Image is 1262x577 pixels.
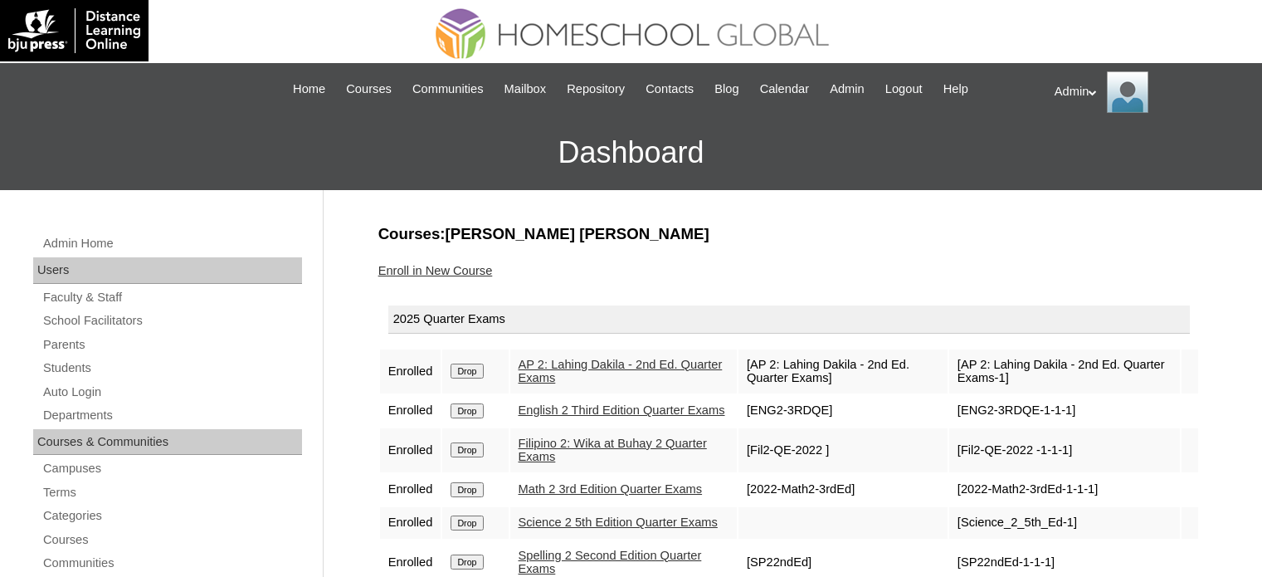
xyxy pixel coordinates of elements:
[714,80,738,99] span: Blog
[519,403,725,417] a: English 2 Third Edition Quarter Exams
[380,350,441,394] td: Enrolled
[41,458,302,479] a: Campuses
[949,395,1180,427] td: [ENG2-3RDQE-1-1-1]
[451,555,483,570] input: Drop
[752,80,817,99] a: Calendar
[519,482,703,496] a: Math 2 3rd Edition Quarter Exams
[451,403,483,418] input: Drop
[412,80,484,99] span: Communities
[1055,71,1245,113] div: Admin
[738,395,948,427] td: [ENG2-3RDQE]
[33,429,302,456] div: Courses & Communities
[1107,71,1148,113] img: Admin Homeschool Global
[41,335,302,355] a: Parents
[41,405,302,426] a: Departments
[41,287,302,308] a: Faculty & Staff
[378,264,493,277] a: Enroll in New Course
[8,8,140,53] img: logo-white.png
[41,553,302,574] a: Communities
[519,358,723,385] a: AP 2: Lahing Dakila - 2nd Ed. Quarter Exams
[41,233,302,254] a: Admin Home
[943,80,968,99] span: Help
[504,80,547,99] span: Mailbox
[41,358,302,379] a: Students
[558,80,633,99] a: Repository
[877,80,931,99] a: Logout
[949,428,1180,472] td: [Fil2-QE-2022 -1-1-1]
[830,80,865,99] span: Admin
[41,482,302,503] a: Terms
[821,80,873,99] a: Admin
[380,428,441,472] td: Enrolled
[496,80,555,99] a: Mailbox
[646,80,694,99] span: Contacts
[949,507,1180,539] td: [Science_2_5th_Ed-1]
[451,516,483,531] input: Drop
[380,507,441,539] td: Enrolled
[451,482,483,497] input: Drop
[388,306,1190,334] div: 2025 Quarter Exams
[451,443,483,457] input: Drop
[738,474,948,506] td: [2022-Math2-3rdEd]
[380,474,441,506] td: Enrolled
[949,474,1180,506] td: [2022-Math2-3rdEd-1-1-1]
[519,516,718,529] a: Science 2 5th Edition Quarter Exams
[293,80,325,99] span: Home
[338,80,400,99] a: Courses
[935,80,977,99] a: Help
[706,80,747,99] a: Blog
[451,364,483,379] input: Drop
[41,311,302,331] a: School Facilitators
[346,80,392,99] span: Courses
[41,530,302,550] a: Courses
[41,382,302,403] a: Auto Login
[404,80,492,99] a: Communities
[738,350,948,394] td: [AP 2: Lahing Dakila - 2nd Ed. Quarter Exams]
[285,80,334,99] a: Home
[519,437,707,464] a: Filipino 2: Wika at Buhay 2 Quarter Exams
[33,257,302,284] div: Users
[760,80,809,99] span: Calendar
[738,428,948,472] td: [Fil2-QE-2022 ]
[41,506,302,526] a: Categories
[567,80,625,99] span: Repository
[378,223,1200,245] h3: Courses:[PERSON_NAME] [PERSON_NAME]
[519,549,702,576] a: Spelling 2 Second Edition Quarter Exams
[637,80,702,99] a: Contacts
[949,350,1180,394] td: [AP 2: Lahing Dakila - 2nd Ed. Quarter Exams-1]
[380,395,441,427] td: Enrolled
[8,115,1254,190] h3: Dashboard
[885,80,923,99] span: Logout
